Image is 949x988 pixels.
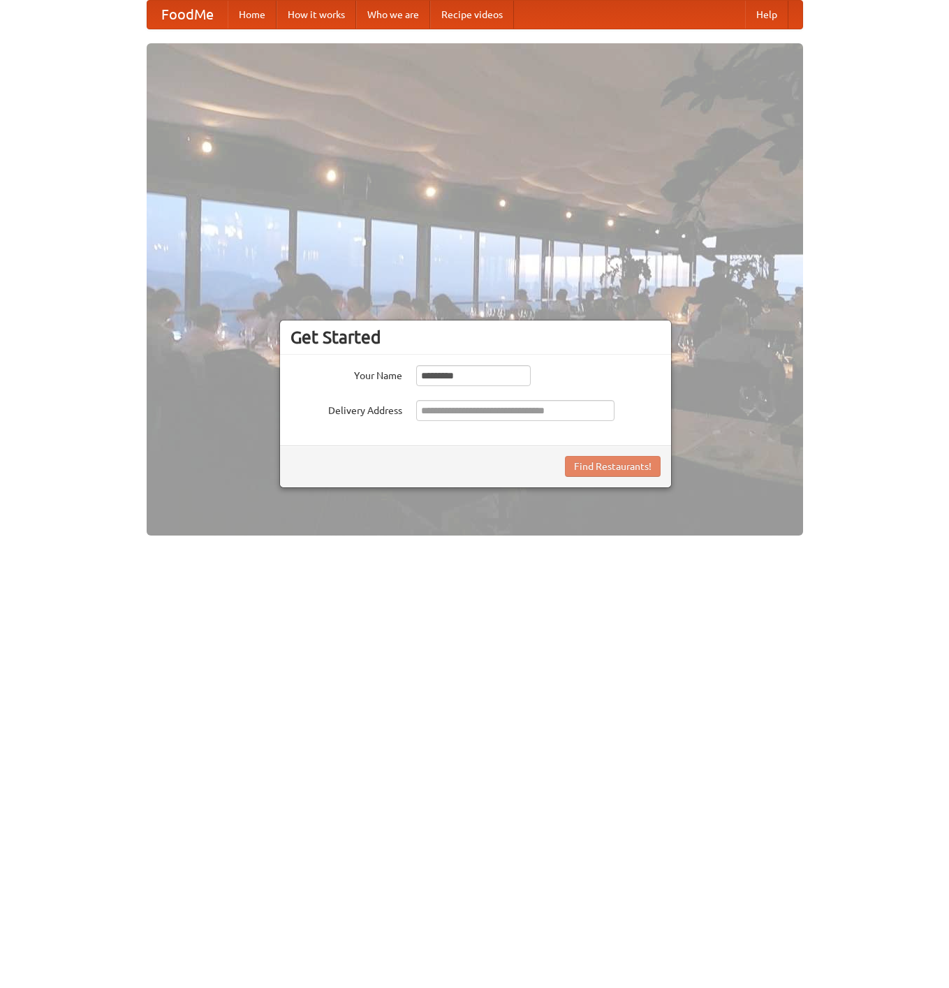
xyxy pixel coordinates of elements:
[228,1,277,29] a: Home
[745,1,788,29] a: Help
[356,1,430,29] a: Who we are
[277,1,356,29] a: How it works
[290,327,661,348] h3: Get Started
[147,1,228,29] a: FoodMe
[290,400,402,418] label: Delivery Address
[430,1,514,29] a: Recipe videos
[565,456,661,477] button: Find Restaurants!
[290,365,402,383] label: Your Name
